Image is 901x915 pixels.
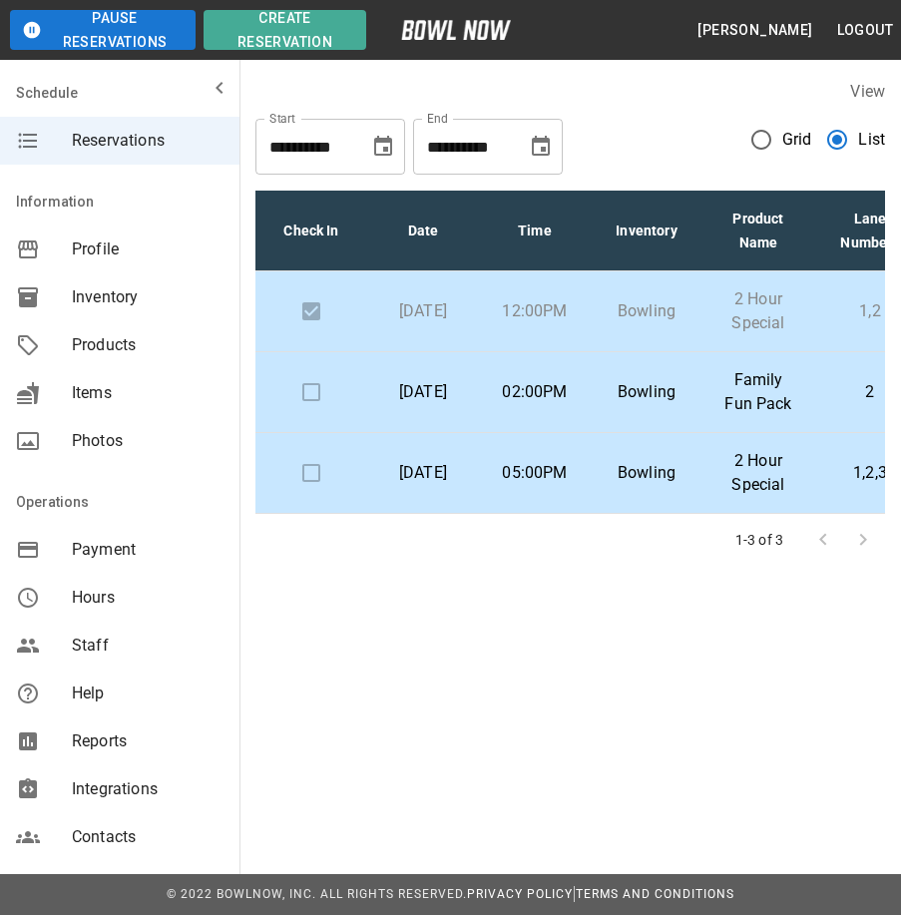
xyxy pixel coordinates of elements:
[591,191,702,271] th: Inventory
[495,380,575,404] p: 02:00PM
[829,12,901,49] button: Logout
[72,682,224,705] span: Help
[72,429,224,453] span: Photos
[467,887,573,901] a: Privacy Policy
[782,128,812,152] span: Grid
[383,299,463,323] p: [DATE]
[72,586,224,610] span: Hours
[858,128,885,152] span: List
[576,887,734,901] a: Terms and Conditions
[10,10,196,50] button: Pause Reservations
[495,461,575,485] p: 05:00PM
[495,299,575,323] p: 12:00PM
[607,461,686,485] p: Bowling
[363,127,403,167] button: Choose date, selected date is Sep 20, 2025
[204,10,366,50] button: Create Reservation
[702,191,814,271] th: Product Name
[718,368,798,416] p: Family Fun Pack
[72,538,224,562] span: Payment
[607,380,686,404] p: Bowling
[72,825,224,849] span: Contacts
[72,381,224,405] span: Items
[72,285,224,309] span: Inventory
[167,887,467,901] span: © 2022 BowlNow, Inc. All Rights Reserved.
[850,82,885,101] label: View
[401,20,511,40] img: logo
[72,333,224,357] span: Products
[255,191,367,271] th: Check In
[383,461,463,485] p: [DATE]
[718,287,798,335] p: 2 Hour Special
[72,129,224,153] span: Reservations
[383,380,463,404] p: [DATE]
[72,237,224,261] span: Profile
[72,634,224,658] span: Staff
[718,449,798,497] p: 2 Hour Special
[689,12,820,49] button: [PERSON_NAME]
[735,530,783,550] p: 1-3 of 3
[367,191,479,271] th: Date
[521,127,561,167] button: Choose date, selected date is Oct 20, 2025
[72,729,224,753] span: Reports
[72,777,224,801] span: Integrations
[479,191,591,271] th: Time
[607,299,686,323] p: Bowling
